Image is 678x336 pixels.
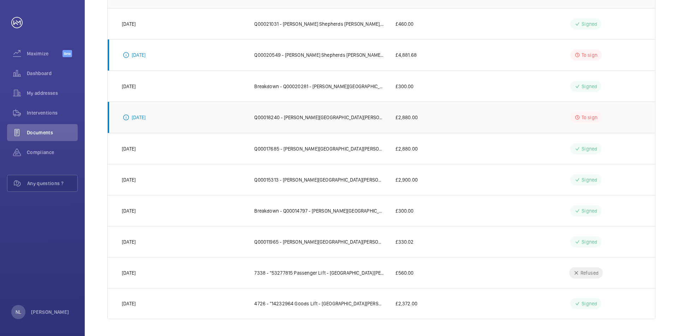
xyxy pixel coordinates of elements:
p: £2,880.00 [395,114,418,121]
p: £460.00 [395,20,414,28]
span: Maximize [27,50,63,57]
p: Refused [581,269,599,276]
p: To sign [582,114,597,121]
p: Breakdown - Q00020281 - [PERSON_NAME][GEOGRAPHIC_DATA][PERSON_NAME], - [PERSON_NAME] Hospitality ... [254,83,384,90]
p: [DATE] [122,300,136,307]
p: Signed [582,300,597,307]
p: [DATE] [132,114,145,121]
p: Q00021031 - [PERSON_NAME] Shepherds [PERSON_NAME], - [PERSON_NAME] Hospitality International Door... [254,20,384,28]
p: [PERSON_NAME] [31,308,69,316]
p: Q00020549 - [PERSON_NAME] Shepherds [PERSON_NAME], - [PERSON_NAME] Hospitality International - Su... [254,51,384,59]
span: Compliance [27,149,78,156]
span: Interventions [27,109,78,116]
p: [DATE] [122,145,136,152]
span: My addresses [27,90,78,97]
p: Q00015313 - [PERSON_NAME][GEOGRAPHIC_DATA][PERSON_NAME], - [PERSON_NAME] Hospitality Internationa... [254,176,384,183]
p: Signed [582,176,597,183]
p: £2,880.00 [395,145,418,152]
p: Breakdown - Q00014797 - [PERSON_NAME][GEOGRAPHIC_DATA][PERSON_NAME], - [PERSON_NAME] Hospitality ... [254,207,384,214]
p: Signed [582,145,597,152]
p: [DATE] [122,83,136,90]
p: To sign [582,51,597,59]
p: Signed [582,83,597,90]
p: 7338 - "53277815 Passenger Lift - [GEOGRAPHIC_DATA][PERSON_NAME][PERSON_NAME] - [PERSON_NAME][GEO... [254,269,384,276]
p: NL [16,308,21,316]
p: Signed [582,238,597,245]
p: [DATE] [122,176,136,183]
p: £300.00 [395,83,414,90]
p: [DATE] [122,20,136,28]
span: Documents [27,129,78,136]
p: Q00018240 - [PERSON_NAME][GEOGRAPHIC_DATA][PERSON_NAME], - [PERSON_NAME] Hospitality Internationa... [254,114,384,121]
p: £330.02 [395,238,414,245]
p: Signed [582,207,597,214]
p: Signed [582,20,597,28]
span: Dashboard [27,70,78,77]
p: [DATE] [122,207,136,214]
span: Beta [63,50,72,57]
p: Q00017685 - [PERSON_NAME][GEOGRAPHIC_DATA][PERSON_NAME], - [PERSON_NAME] Hospitality Internationa... [254,145,384,152]
p: [DATE] [132,51,145,59]
p: Q00011965 - [PERSON_NAME][GEOGRAPHIC_DATA][PERSON_NAME], - [PERSON_NAME] Hospitality Internationa... [254,238,384,245]
p: £2,900.00 [395,176,418,183]
p: [DATE] [122,269,136,276]
span: Any questions ? [27,180,77,187]
p: £4,881.68 [395,51,417,59]
p: 4726 - "14232964 Goods Lift - [GEOGRAPHIC_DATA][PERSON_NAME][PERSON_NAME] - [PERSON_NAME][GEOGRAP... [254,300,384,307]
p: £2,372.00 [395,300,417,307]
p: [DATE] [122,238,136,245]
p: £300.00 [395,207,414,214]
p: £560.00 [395,269,414,276]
